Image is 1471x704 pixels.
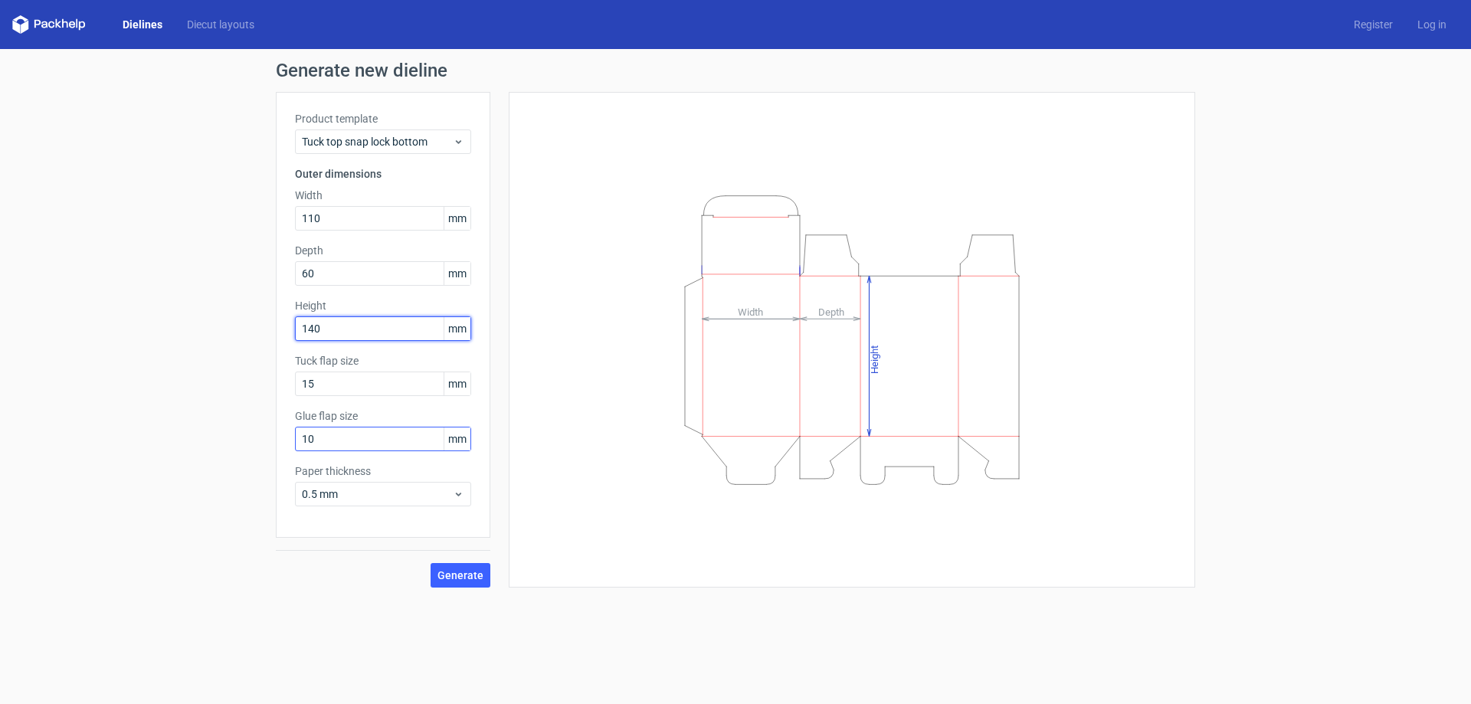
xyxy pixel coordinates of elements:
h1: Generate new dieline [276,61,1195,80]
tspan: Width [738,306,763,317]
label: Depth [295,243,471,258]
label: Width [295,188,471,203]
label: Product template [295,111,471,126]
h3: Outer dimensions [295,166,471,182]
span: mm [444,262,470,285]
label: Tuck flap size [295,353,471,368]
a: Register [1342,17,1405,32]
a: Dielines [110,17,175,32]
tspan: Height [869,345,880,373]
a: Log in [1405,17,1459,32]
span: mm [444,207,470,230]
span: Tuck top snap lock bottom [302,134,453,149]
span: Generate [437,570,483,581]
button: Generate [431,563,490,588]
span: mm [444,372,470,395]
tspan: Depth [818,306,844,317]
a: Diecut layouts [175,17,267,32]
label: Paper thickness [295,463,471,479]
label: Glue flap size [295,408,471,424]
label: Height [295,298,471,313]
span: 0.5 mm [302,486,453,502]
span: mm [444,427,470,450]
span: mm [444,317,470,340]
